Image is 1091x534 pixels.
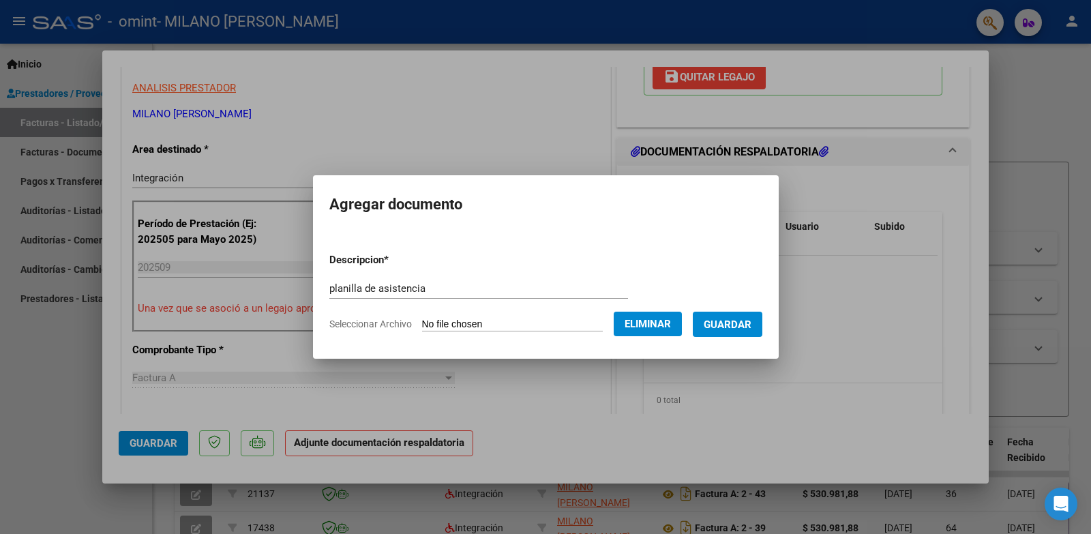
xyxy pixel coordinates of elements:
[1045,488,1077,520] div: Open Intercom Messenger
[329,252,460,268] p: Descripcion
[625,318,671,330] span: Eliminar
[329,192,762,218] h2: Agregar documento
[693,312,762,337] button: Guardar
[329,318,412,329] span: Seleccionar Archivo
[704,318,751,331] span: Guardar
[614,312,682,336] button: Eliminar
